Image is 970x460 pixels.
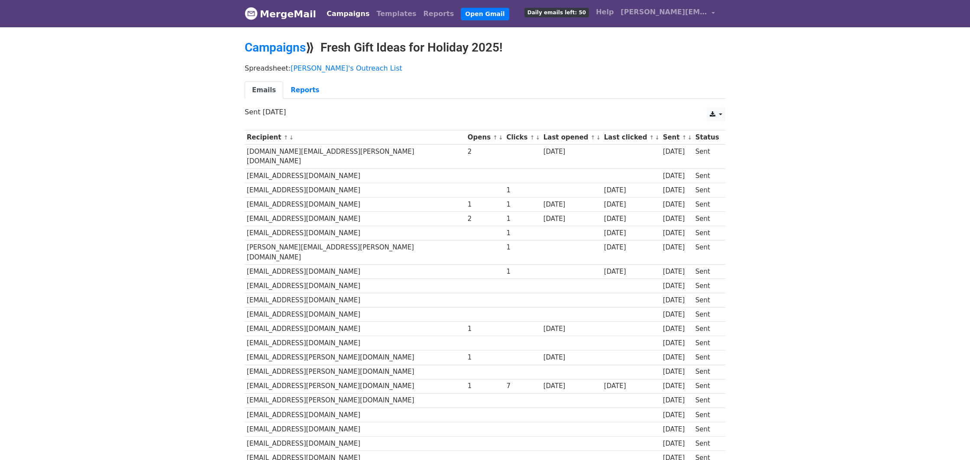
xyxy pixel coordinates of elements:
[693,308,721,322] td: Sent
[420,5,458,23] a: Reports
[245,422,466,436] td: [EMAIL_ADDRESS][DOMAIN_NAME]
[655,134,660,141] a: ↓
[291,64,402,72] a: [PERSON_NAME]'s Outreach List
[245,81,283,99] a: Emails
[506,267,539,277] div: 1
[506,200,539,210] div: 1
[535,134,540,141] a: ↓
[506,185,539,195] div: 1
[617,3,718,24] a: [PERSON_NAME][EMAIL_ADDRESS][PERSON_NAME][DOMAIN_NAME]
[663,281,692,291] div: [DATE]
[468,353,502,363] div: 1
[604,185,659,195] div: [DATE]
[592,3,617,21] a: Help
[245,226,466,240] td: [EMAIL_ADDRESS][DOMAIN_NAME]
[591,134,595,141] a: ↑
[245,408,466,422] td: [EMAIL_ADDRESS][DOMAIN_NAME]
[693,408,721,422] td: Sent
[245,322,466,336] td: [EMAIL_ADDRESS][DOMAIN_NAME]
[504,130,541,145] th: Clicks
[663,367,692,377] div: [DATE]
[521,3,592,21] a: Daily emails left: 50
[621,7,707,17] span: [PERSON_NAME][EMAIL_ADDRESS][PERSON_NAME][DOMAIN_NAME]
[541,130,602,145] th: Last opened
[245,379,466,393] td: [EMAIL_ADDRESS][PERSON_NAME][DOMAIN_NAME]
[693,130,721,145] th: Status
[663,324,692,334] div: [DATE]
[506,214,539,224] div: 1
[245,64,725,73] p: Spreadsheet:
[245,365,466,379] td: [EMAIL_ADDRESS][PERSON_NAME][DOMAIN_NAME]
[693,436,721,450] td: Sent
[543,353,600,363] div: [DATE]
[604,267,659,277] div: [DATE]
[693,293,721,308] td: Sent
[245,107,725,117] p: Sent [DATE]
[468,381,502,391] div: 1
[663,338,692,348] div: [DATE]
[543,214,600,224] div: [DATE]
[245,240,466,265] td: [PERSON_NAME][EMAIL_ADDRESS][PERSON_NAME][DOMAIN_NAME]
[693,336,721,350] td: Sent
[245,336,466,350] td: [EMAIL_ADDRESS][DOMAIN_NAME]
[693,422,721,436] td: Sent
[663,147,692,157] div: [DATE]
[604,228,659,238] div: [DATE]
[245,212,466,226] td: [EMAIL_ADDRESS][DOMAIN_NAME]
[323,5,373,23] a: Campaigns
[682,134,687,141] a: ↑
[543,147,600,157] div: [DATE]
[663,185,692,195] div: [DATE]
[468,324,502,334] div: 1
[693,145,721,169] td: Sent
[468,147,502,157] div: 2
[663,228,692,238] div: [DATE]
[506,243,539,253] div: 1
[543,200,600,210] div: [DATE]
[693,279,721,293] td: Sent
[663,267,692,277] div: [DATE]
[245,197,466,211] td: [EMAIL_ADDRESS][DOMAIN_NAME]
[461,8,509,20] a: Open Gmail
[604,200,659,210] div: [DATE]
[693,183,721,197] td: Sent
[289,134,294,141] a: ↓
[373,5,420,23] a: Templates
[604,214,659,224] div: [DATE]
[687,134,692,141] a: ↓
[524,8,589,17] span: Daily emails left: 50
[663,439,692,449] div: [DATE]
[663,353,692,363] div: [DATE]
[245,308,466,322] td: [EMAIL_ADDRESS][DOMAIN_NAME]
[663,171,692,181] div: [DATE]
[283,81,327,99] a: Reports
[693,365,721,379] td: Sent
[663,410,692,420] div: [DATE]
[466,130,504,145] th: Opens
[493,134,498,141] a: ↑
[693,322,721,336] td: Sent
[498,134,503,141] a: ↓
[693,212,721,226] td: Sent
[650,134,654,141] a: ↑
[693,350,721,365] td: Sent
[245,264,466,279] td: [EMAIL_ADDRESS][DOMAIN_NAME]
[663,310,692,320] div: [DATE]
[663,243,692,253] div: [DATE]
[663,424,692,434] div: [DATE]
[245,40,306,55] a: Campaigns
[506,381,539,391] div: 7
[663,200,692,210] div: [DATE]
[245,130,466,145] th: Recipient
[543,324,600,334] div: [DATE]
[468,200,502,210] div: 1
[245,436,466,450] td: [EMAIL_ADDRESS][DOMAIN_NAME]
[693,379,721,393] td: Sent
[245,40,725,55] h2: ⟫ Fresh Gift Ideas for Holiday 2025!
[663,295,692,305] div: [DATE]
[245,279,466,293] td: [EMAIL_ADDRESS][DOMAIN_NAME]
[663,214,692,224] div: [DATE]
[284,134,288,141] a: ↑
[604,243,659,253] div: [DATE]
[693,197,721,211] td: Sent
